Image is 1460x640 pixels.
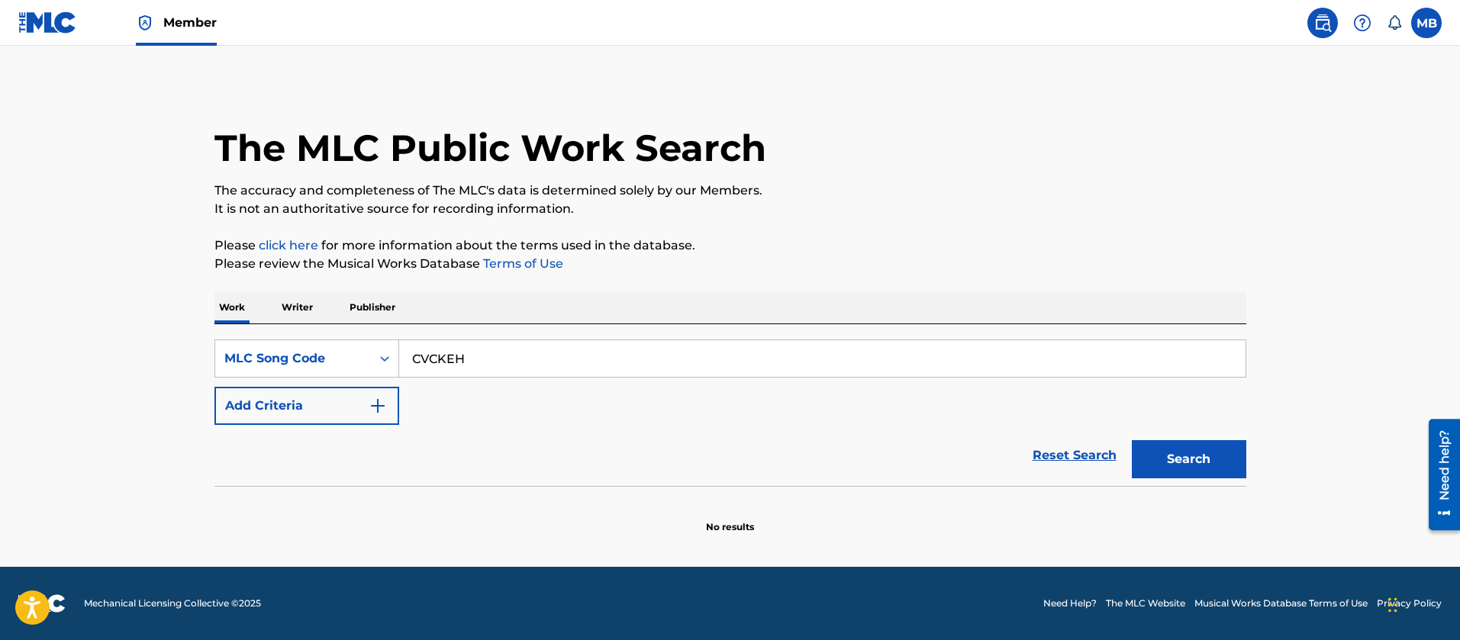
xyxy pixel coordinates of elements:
p: It is not an authoritative source for recording information. [214,200,1246,218]
a: Privacy Policy [1377,597,1442,610]
h1: The MLC Public Work Search [214,125,766,171]
iframe: Resource Center [1417,413,1460,536]
a: Reset Search [1025,439,1124,472]
a: The MLC Website [1106,597,1185,610]
form: Search Form [214,339,1246,486]
a: Need Help? [1043,597,1097,610]
img: MLC Logo [18,11,77,34]
p: Please review the Musical Works Database [214,255,1246,273]
div: MLC Song Code [224,349,362,368]
p: No results [706,502,754,534]
p: Work [214,291,250,323]
div: Help [1347,8,1378,38]
a: Public Search [1307,8,1338,38]
p: Publisher [345,291,400,323]
a: Terms of Use [480,256,563,271]
p: Please for more information about the terms used in the database. [214,236,1246,255]
div: Notifications [1387,15,1402,31]
p: The accuracy and completeness of The MLC's data is determined solely by our Members. [214,182,1246,200]
div: Drag [1388,582,1397,628]
span: Mechanical Licensing Collective © 2025 [84,597,261,610]
div: User Menu [1411,8,1442,38]
button: Add Criteria [214,387,399,425]
p: Writer [277,291,317,323]
img: 9d2ae6d4665cec9f34b9.svg [369,397,387,415]
a: Musical Works Database Terms of Use [1194,597,1368,610]
img: logo [18,594,66,613]
iframe: Chat Widget [1384,567,1460,640]
a: click here [259,238,318,252]
img: Top Rightsholder [136,14,154,32]
img: search [1313,14,1332,32]
span: Member [163,14,217,31]
img: help [1353,14,1371,32]
button: Search [1132,440,1246,478]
